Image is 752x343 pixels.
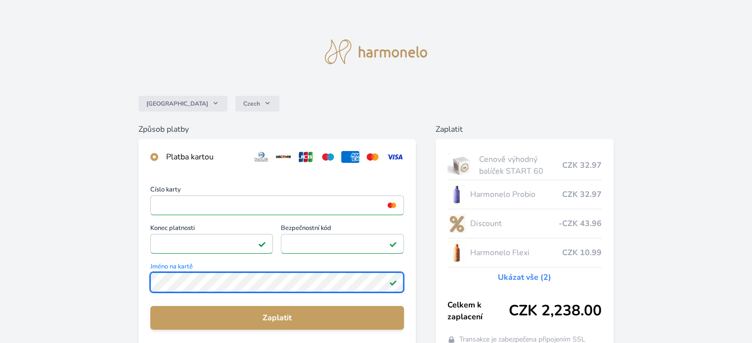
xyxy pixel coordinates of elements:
[281,225,403,234] span: Bezpečnostní kód
[243,100,260,108] span: Czech
[363,151,382,163] img: mc.svg
[235,96,279,112] button: Czech
[150,187,403,195] span: Číslo karty
[447,153,476,178] img: start.jpg
[258,240,266,248] img: Platné pole
[285,237,399,251] iframe: Iframe pro bezpečnostní kód
[150,264,403,272] span: Jméno na kartě
[436,123,614,135] h6: Zaplatit
[150,306,403,330] button: Zaplatit
[138,96,227,112] button: [GEOGRAPHIC_DATA]
[470,247,562,259] span: Harmonelo Flexi
[447,240,466,265] img: CLEAN_FLEXI_se_stinem_x-hi_(1)-lo.jpg
[155,237,268,251] iframe: Iframe pro datum vypršení platnosti
[138,123,415,135] h6: Způsob platby
[389,240,397,248] img: Platné pole
[252,151,270,163] img: diners.svg
[447,211,466,236] img: discount-lo.png
[562,159,602,171] span: CZK 32.97
[155,198,399,212] iframe: Iframe pro číslo karty
[158,312,396,324] span: Zaplatit
[325,39,428,64] img: logo.svg
[319,151,337,163] img: maestro.svg
[509,302,602,320] span: CZK 2,238.00
[498,271,551,283] a: Ukázat vše (2)
[470,218,558,229] span: Discount
[479,153,562,177] span: Cenově výhodný balíček START 60
[447,299,509,323] span: Celkem k zaplacení
[385,201,398,210] img: mc
[150,225,273,234] span: Konec platnosti
[341,151,359,163] img: amex.svg
[150,272,403,292] input: Jméno na kartěPlatné pole
[562,189,602,200] span: CZK 32.97
[297,151,315,163] img: jcb.svg
[562,247,602,259] span: CZK 10.99
[447,182,466,207] img: CLEAN_PROBIO_se_stinem_x-lo.jpg
[274,151,293,163] img: discover.svg
[146,100,208,108] span: [GEOGRAPHIC_DATA]
[166,151,244,163] div: Platba kartou
[559,218,602,229] span: -CZK 43.96
[386,151,404,163] img: visa.svg
[389,278,397,286] img: Platné pole
[470,189,562,200] span: Harmonelo Probio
